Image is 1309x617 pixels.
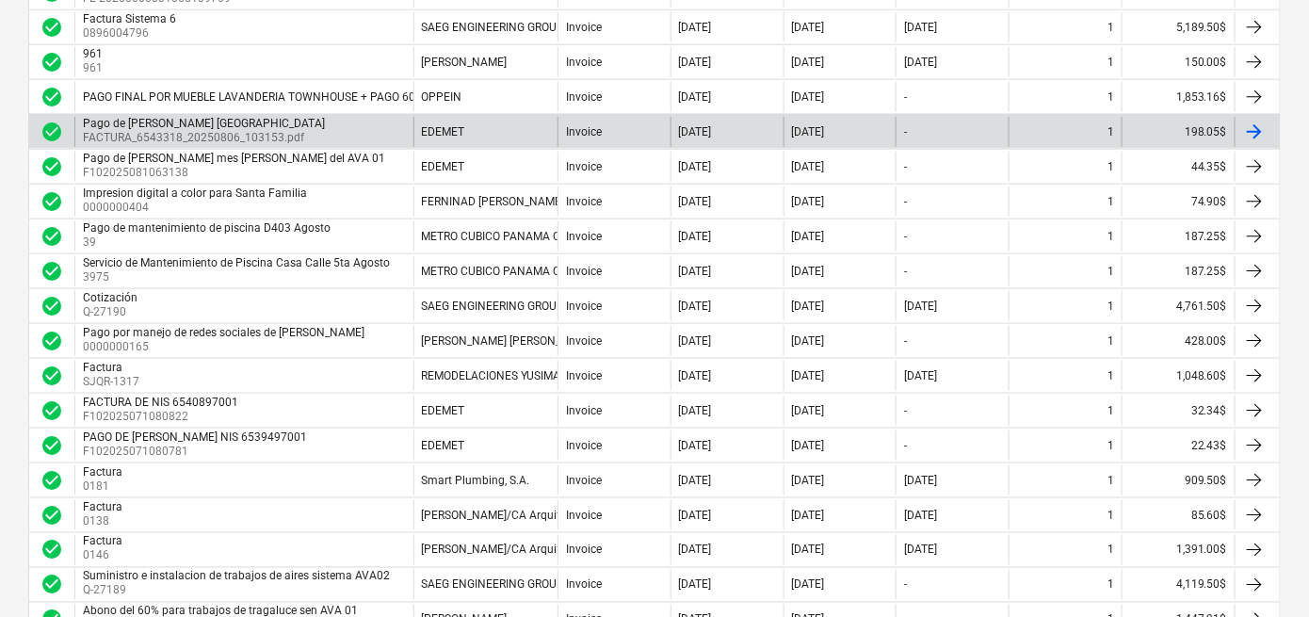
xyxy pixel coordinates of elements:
div: EDEMET [422,404,465,417]
div: - [904,578,907,592]
div: Pago de [PERSON_NAME] [GEOGRAPHIC_DATA] [83,117,325,130]
div: Invoice [566,56,602,69]
div: 198.05$ [1122,117,1235,147]
div: - [904,160,907,173]
p: 3975 [83,269,394,285]
p: 0896004796 [83,25,180,41]
div: Invoice [566,404,602,417]
div: SAEG ENGINEERING GROUP [422,21,565,34]
div: [DATE] [792,439,825,452]
div: [DATE] [792,300,825,313]
div: Invoice [566,369,602,382]
p: 0000000165 [83,339,368,355]
div: 1,391.00$ [1122,535,1235,565]
div: [PERSON_NAME] [PERSON_NAME] [422,334,596,348]
div: PAGO DE [PERSON_NAME] NIS 6539497001 [83,430,307,444]
span: check_circle [40,504,63,527]
div: Invoice [566,334,602,348]
span: check_circle [40,399,63,422]
p: FACTURA_6543318_20250806_103153.pdf [83,130,329,146]
p: 0138 [83,513,126,529]
div: [DATE] [792,578,825,592]
span: check_circle [40,434,63,457]
div: Invoice [566,265,602,278]
div: - [904,125,907,138]
div: Invoice [566,125,602,138]
span: check_circle [40,574,63,596]
div: Invoice was approved [40,155,63,178]
div: [PERSON_NAME]/CA Arquitectos/Consultores, S.A. [422,544,679,557]
div: Invoice [566,21,602,34]
div: Pago de mantenimiento de piscina D403 Agosto [83,221,331,235]
span: check_circle [40,295,63,317]
div: 1,048.60$ [1122,361,1235,391]
div: Invoice [566,160,602,173]
div: 44.35$ [1122,152,1235,182]
div: Factura [83,465,122,479]
div: EDEMET [422,125,465,138]
div: 150.00$ [1122,47,1235,77]
div: Invoice was approved [40,121,63,143]
div: [DATE] [904,369,937,382]
div: 4,119.50$ [1122,570,1235,600]
span: check_circle [40,365,63,387]
div: Invoice was approved [40,295,63,317]
div: [DATE] [904,509,937,522]
div: SAEG ENGINEERING GROUP [422,578,565,592]
span: check_circle [40,86,63,108]
div: [DATE] [679,21,712,34]
div: 32.34$ [1122,396,1235,426]
div: Invoice [566,509,602,522]
div: [DATE] [679,300,712,313]
div: [DATE] [679,90,712,104]
div: [DATE] [792,474,825,487]
div: Invoice was approved [40,16,63,39]
div: Invoice was approved [40,330,63,352]
p: F102025081063138 [83,165,389,181]
div: - [904,439,907,452]
div: [DATE] [792,509,825,522]
div: [DATE] [679,56,712,69]
div: [DATE] [792,160,825,173]
div: Invoice was approved [40,399,63,422]
div: Cotización [83,291,137,304]
div: 1 [1107,404,1114,417]
div: [DATE] [679,230,712,243]
div: Factura [83,500,122,513]
div: SAEG ENGINEERING GROUP [422,300,565,313]
span: check_circle [40,121,63,143]
div: [DATE] [679,474,712,487]
div: - [904,265,907,278]
p: F102025071080781 [83,444,311,460]
div: Invoice was approved [40,539,63,561]
div: Invoice [566,439,602,452]
div: [DATE] [792,544,825,557]
div: Servicio de Mantenimiento de Piscina Casa Calle 5ta Agosto [83,256,390,269]
div: [PERSON_NAME] [422,56,508,69]
div: - [904,404,907,417]
div: 4,761.50$ [1122,291,1235,321]
p: Q-27190 [83,304,141,320]
div: Impresion digital a color para Santa Familia [83,187,307,200]
div: EDEMET [422,439,465,452]
div: Invoice was approved [40,51,63,73]
p: 39 [83,235,334,251]
div: Invoice was approved [40,260,63,283]
span: check_circle [40,16,63,39]
div: Factura Sistema 6 [83,12,176,25]
div: - [904,334,907,348]
div: [DATE] [679,125,712,138]
div: FERNINAD [PERSON_NAME] [422,195,565,208]
span: check_circle [40,469,63,492]
p: 0000000404 [83,200,311,216]
div: 1 [1107,195,1114,208]
div: 909.50$ [1122,465,1235,495]
div: 1 [1107,474,1114,487]
div: 428.00$ [1122,326,1235,356]
div: [DATE] [679,439,712,452]
div: Factura [83,361,136,374]
div: Invoice was approved [40,365,63,387]
div: 1 [1107,90,1114,104]
div: 187.25$ [1122,221,1235,252]
div: Widget de chat [1215,527,1309,617]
